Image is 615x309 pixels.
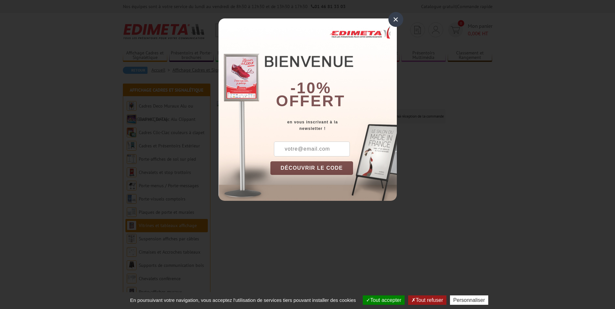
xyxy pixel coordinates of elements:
button: Tout refuser [408,295,446,305]
font: offert [276,92,345,109]
button: Tout accepter [363,295,405,305]
button: Personnaliser (fenêtre modale) [450,295,488,305]
input: votre@email.com [274,142,350,156]
div: × [388,12,403,27]
div: en vous inscrivant à la newsletter ! [270,119,397,132]
span: En poursuivant votre navigation, vous acceptez l'utilisation de services tiers pouvant installer ... [127,297,359,303]
b: -10% [290,79,331,97]
button: DÉCOUVRIR LE CODE [270,161,353,175]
